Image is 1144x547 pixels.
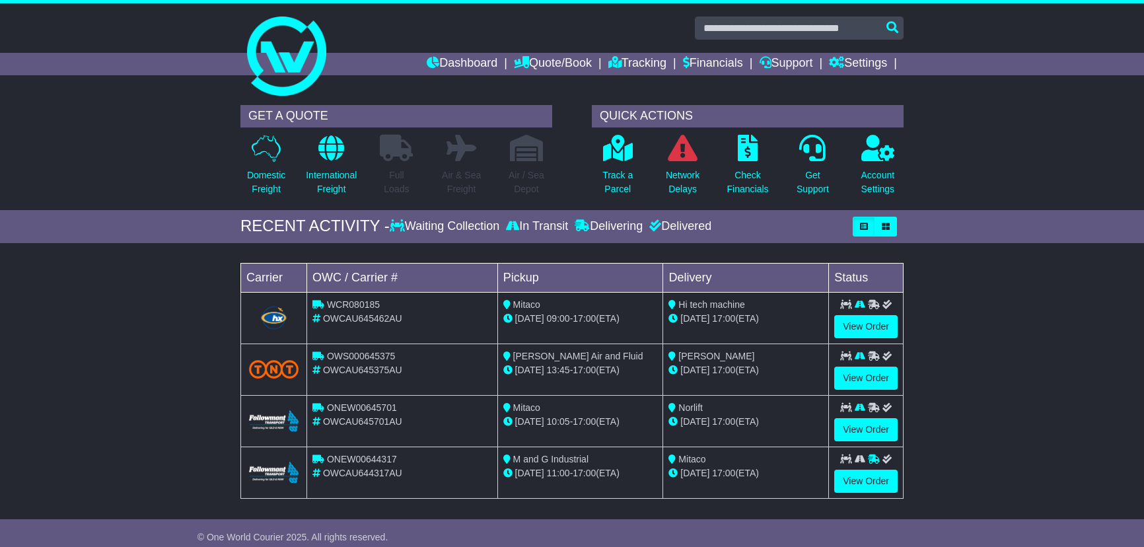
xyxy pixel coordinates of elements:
span: WCR080185 [327,299,380,310]
td: Pickup [497,263,663,292]
div: In Transit [503,219,571,234]
span: 17:00 [573,468,596,478]
div: GET A QUOTE [240,105,552,128]
div: Delivering [571,219,646,234]
div: (ETA) [668,415,823,429]
span: M and G Industrial [513,454,589,464]
div: (ETA) [668,312,823,326]
a: Support [760,53,813,75]
a: NetworkDelays [665,134,700,203]
div: - (ETA) [503,415,658,429]
a: Tracking [608,53,666,75]
span: [PERSON_NAME] Air and Fluid [513,351,643,361]
a: GetSupport [796,134,830,203]
span: OWCAU645701AU [323,416,402,427]
span: © One World Courier 2025. All rights reserved. [197,532,388,542]
td: Delivery [663,263,829,292]
a: InternationalFreight [305,134,357,203]
a: View Order [834,367,898,390]
p: Get Support [797,168,829,196]
td: Carrier [241,263,307,292]
a: AccountSettings [861,134,896,203]
span: [DATE] [680,313,709,324]
p: Track a Parcel [602,168,633,196]
a: Financials [683,53,743,75]
p: Domestic Freight [247,168,285,196]
span: Mitaco [513,402,540,413]
span: OWCAU644317AU [323,468,402,478]
span: Norlift [678,402,703,413]
span: 17:00 [573,313,596,324]
img: Followmont_Transport.png [249,462,299,484]
p: International Freight [306,168,357,196]
span: [DATE] [680,365,709,375]
p: Air & Sea Freight [442,168,481,196]
div: Waiting Collection [390,219,503,234]
a: Quote/Book [514,53,592,75]
img: TNT_Domestic.png [249,360,299,378]
span: 09:00 [547,313,570,324]
a: Dashboard [427,53,497,75]
span: 13:45 [547,365,570,375]
a: CheckFinancials [727,134,769,203]
p: Full Loads [380,168,413,196]
p: Account Settings [861,168,895,196]
span: Mitaco [513,299,540,310]
p: Check Financials [727,168,769,196]
p: Air / Sea Depot [509,168,544,196]
a: View Order [834,418,898,441]
div: RECENT ACTIVITY - [240,217,390,236]
span: OWCAU645375AU [323,365,402,375]
span: Mitaco [678,454,705,464]
td: OWC / Carrier # [307,263,498,292]
span: [DATE] [515,365,544,375]
span: 17:00 [573,416,596,427]
a: View Order [834,470,898,493]
span: ONEW00645701 [327,402,397,413]
span: [DATE] [515,416,544,427]
div: Delivered [646,219,711,234]
span: 11:00 [547,468,570,478]
div: FROM OUR SUPPORT [240,526,904,545]
span: [DATE] [680,416,709,427]
p: Network Delays [666,168,699,196]
span: OWCAU645462AU [323,313,402,324]
span: [PERSON_NAME] [678,351,754,361]
span: 17:00 [712,416,735,427]
span: 10:05 [547,416,570,427]
div: - (ETA) [503,312,658,326]
a: DomesticFreight [246,134,286,203]
span: 17:00 [573,365,596,375]
img: Followmont_Transport.png [249,410,299,432]
div: - (ETA) [503,466,658,480]
span: ONEW00644317 [327,454,397,464]
a: Track aParcel [602,134,633,203]
div: - (ETA) [503,363,658,377]
span: 17:00 [712,313,735,324]
a: View Order [834,315,898,338]
span: 17:00 [712,468,735,478]
td: Status [829,263,904,292]
span: [DATE] [680,468,709,478]
span: [DATE] [515,313,544,324]
span: [DATE] [515,468,544,478]
div: (ETA) [668,363,823,377]
div: QUICK ACTIONS [592,105,904,128]
img: Hunter_Express.png [259,305,288,331]
a: Settings [829,53,887,75]
div: (ETA) [668,466,823,480]
span: 17:00 [712,365,735,375]
span: OWS000645375 [327,351,396,361]
span: Hi tech machine [678,299,744,310]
